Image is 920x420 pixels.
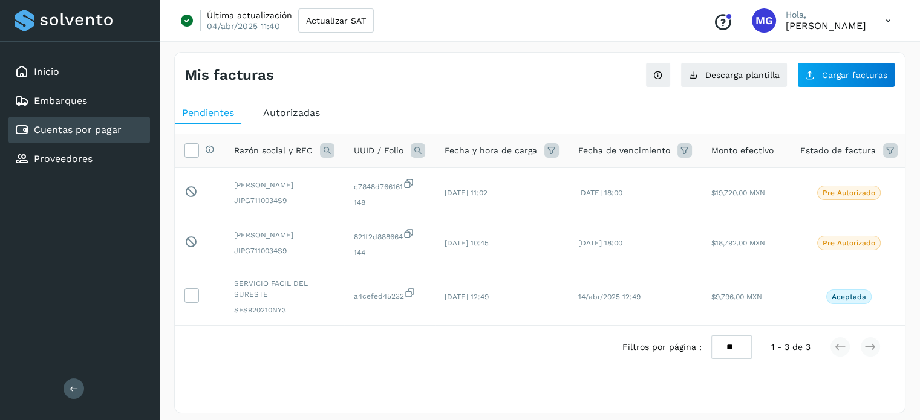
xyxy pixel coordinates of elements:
p: Pre Autorizado [823,189,875,197]
div: Proveedores [8,146,150,172]
span: [PERSON_NAME] [234,230,334,241]
p: Aceptada [832,292,866,301]
p: Pre Autorizado [823,239,875,247]
span: [PERSON_NAME] [234,179,334,190]
span: 821f2d888664 [354,228,425,242]
span: SFS920210NY3 [234,305,334,315]
span: UUID / Folio [354,144,403,157]
span: [DATE] 12:49 [445,292,489,301]
span: [DATE] 18:00 [578,239,622,247]
span: Fecha y hora de carga [445,144,537,157]
span: Descarga plantilla [705,71,780,79]
a: Cuentas por pagar [34,124,122,135]
div: Inicio [8,59,150,85]
span: Actualizar SAT [306,16,366,25]
span: $18,792.00 MXN [711,239,765,247]
span: Razón social y RFC [234,144,313,157]
span: 1 - 3 de 3 [771,341,811,354]
div: Cuentas por pagar [8,117,150,143]
span: $19,720.00 MXN [711,189,765,197]
a: Inicio [34,66,59,77]
span: SERVICIO FACIL DEL SURESTE [234,278,334,300]
span: $9,796.00 MXN [711,292,762,301]
span: a4cefed45232 [354,287,425,302]
span: Filtros por página : [622,341,702,354]
button: Descarga plantilla [680,62,788,88]
span: Pendientes [182,107,234,118]
a: Embarques [34,95,87,106]
p: Última actualización [207,10,292,21]
span: [DATE] 11:02 [445,189,488,197]
p: Mariana Gonzalez Suarez [786,20,866,31]
span: Autorizadas [263,107,320,118]
span: Cargar facturas [822,71,887,79]
span: 148 [354,197,425,208]
div: Embarques [8,88,150,114]
button: Cargar facturas [797,62,895,88]
span: 144 [354,247,425,258]
span: c7848d766161 [354,178,425,192]
span: 14/abr/2025 12:49 [578,292,641,301]
span: Monto efectivo [711,144,774,157]
h4: Mis facturas [184,66,274,84]
a: Proveedores [34,153,93,164]
span: [DATE] 18:00 [578,189,622,197]
p: Hola, [786,10,866,20]
span: Fecha de vencimiento [578,144,670,157]
span: [DATE] 10:45 [445,239,489,247]
span: JIPG7110034S9 [234,195,334,206]
span: Estado de factura [800,144,876,157]
p: 04/abr/2025 11:40 [207,21,280,31]
span: JIPG7110034S9 [234,245,334,256]
button: Actualizar SAT [298,8,374,33]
